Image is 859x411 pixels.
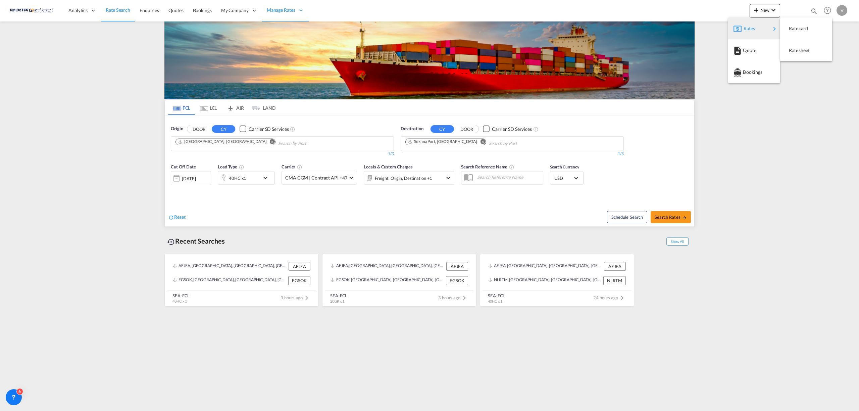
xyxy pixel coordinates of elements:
span: Rates [744,22,752,35]
span: Quote [743,44,750,57]
div: Quote [734,42,775,59]
div: Bookings [734,64,775,81]
md-icon: icon-chevron-right [770,25,778,33]
span: Bookings [743,65,750,79]
button: Quote [728,39,780,61]
button: Bookings [728,61,780,83]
